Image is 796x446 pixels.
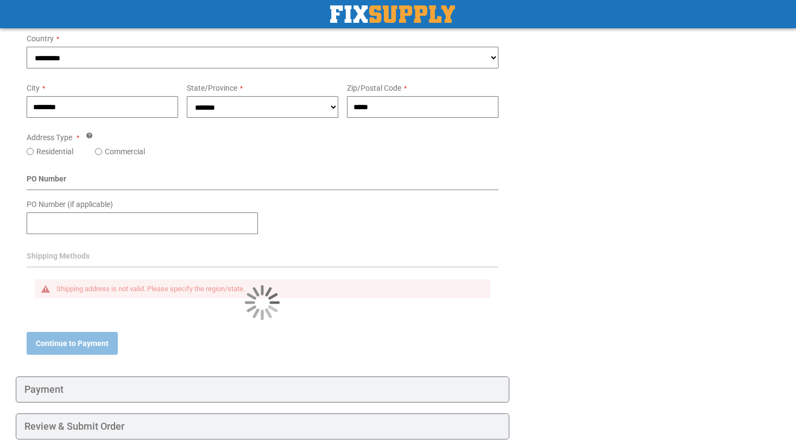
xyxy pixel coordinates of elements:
[27,173,498,190] div: PO Number
[16,413,509,439] div: Review & Submit Order
[27,84,40,92] span: City
[245,285,280,320] img: Loading...
[16,376,509,403] div: Payment
[36,146,73,157] label: Residential
[347,84,401,92] span: Zip/Postal Code
[27,133,72,142] span: Address Type
[187,84,237,92] span: State/Province
[27,34,54,43] span: Country
[105,146,145,157] label: Commercial
[27,200,113,209] span: PO Number (if applicable)
[330,5,455,23] a: store logo
[330,5,455,23] img: Fix Industrial Supply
